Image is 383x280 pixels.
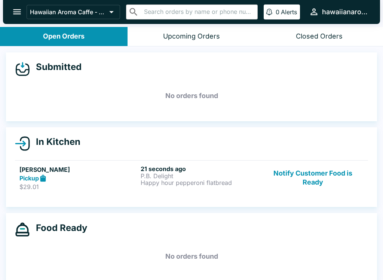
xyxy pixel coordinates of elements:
[30,222,87,234] h4: Food Ready
[322,7,368,16] div: hawaiianaromacaffe
[15,82,368,109] h5: No orders found
[19,183,138,191] p: $29.01
[281,8,297,16] p: Alerts
[30,8,106,16] p: Hawaiian Aroma Caffe - Waikiki Beachcomber
[141,179,259,186] p: Happy hour pepperoni flatbread
[142,7,254,17] input: Search orders by name or phone number
[19,174,39,182] strong: Pickup
[7,2,27,21] button: open drawer
[30,136,80,147] h4: In Kitchen
[27,5,120,19] button: Hawaiian Aroma Caffe - Waikiki Beachcomber
[276,8,279,16] p: 0
[296,32,343,41] div: Closed Orders
[15,160,368,195] a: [PERSON_NAME]Pickup$29.0121 seconds agoP.B. DelightHappy hour pepperoni flatbreadNotify Customer ...
[262,165,364,191] button: Notify Customer Food is Ready
[15,243,368,270] h5: No orders found
[141,165,259,173] h6: 21 seconds ago
[30,61,82,73] h4: Submitted
[306,4,371,20] button: hawaiianaromacaffe
[163,32,220,41] div: Upcoming Orders
[43,32,85,41] div: Open Orders
[141,173,259,179] p: P.B. Delight
[19,165,138,174] h5: [PERSON_NAME]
